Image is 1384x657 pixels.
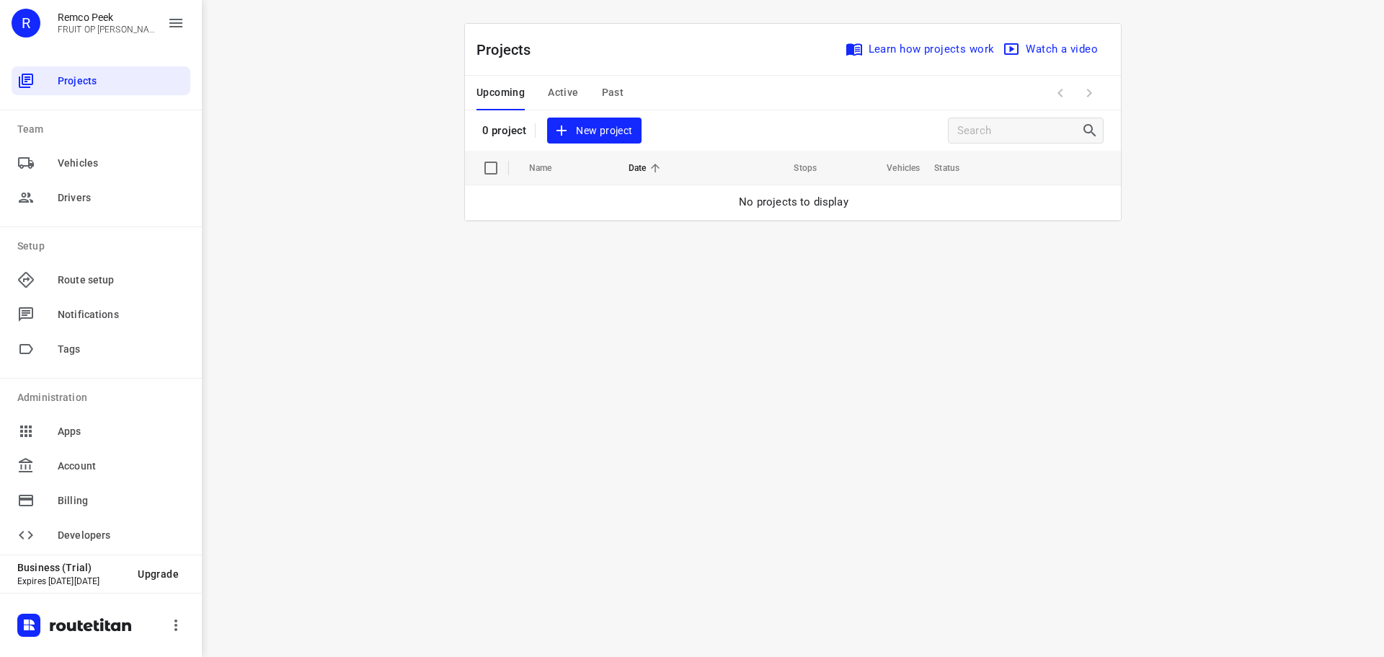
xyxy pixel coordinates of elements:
[482,124,526,137] p: 0 project
[548,84,578,102] span: Active
[126,561,190,587] button: Upgrade
[58,459,185,474] span: Account
[58,25,156,35] p: FRUIT OP JE WERK
[12,521,190,550] div: Developers
[17,239,190,254] p: Setup
[1075,79,1104,107] span: Next Page
[58,424,185,439] span: Apps
[934,159,978,177] span: Status
[58,12,156,23] p: Remco Peek
[58,273,185,288] span: Route setup
[58,528,185,543] span: Developers
[17,562,126,573] p: Business (Trial)
[12,300,190,329] div: Notifications
[12,9,40,38] div: R
[58,307,185,322] span: Notifications
[868,159,920,177] span: Vehicles
[957,120,1081,142] input: Search projects
[58,156,185,171] span: Vehicles
[1046,79,1075,107] span: Previous Page
[58,342,185,357] span: Tags
[1081,122,1103,139] div: Search
[17,122,190,137] p: Team
[12,265,190,294] div: Route setup
[547,118,641,144] button: New project
[17,390,190,405] p: Administration
[12,149,190,177] div: Vehicles
[12,417,190,446] div: Apps
[12,451,190,480] div: Account
[17,576,126,586] p: Expires [DATE][DATE]
[12,486,190,515] div: Billing
[58,74,185,89] span: Projects
[58,190,185,206] span: Drivers
[138,568,179,580] span: Upgrade
[775,159,817,177] span: Stops
[476,84,525,102] span: Upcoming
[602,84,624,102] span: Past
[529,159,571,177] span: Name
[12,66,190,95] div: Projects
[12,183,190,212] div: Drivers
[12,335,190,363] div: Tags
[629,159,665,177] span: Date
[556,122,632,140] span: New project
[58,493,185,508] span: Billing
[476,39,543,61] p: Projects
